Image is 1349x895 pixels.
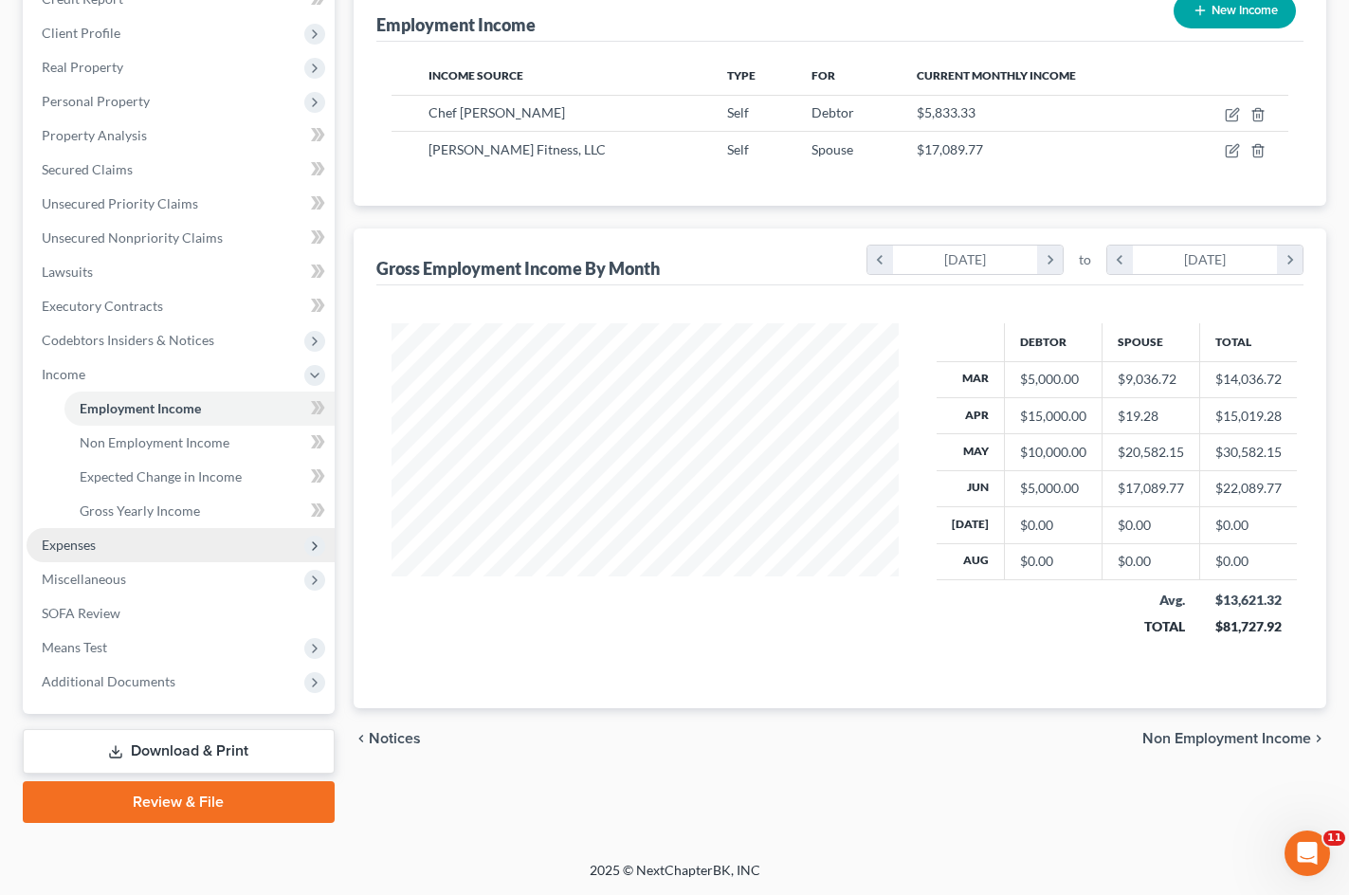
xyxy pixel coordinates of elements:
[64,460,335,494] a: Expected Change in Income
[1020,516,1086,535] div: $0.00
[135,861,1215,895] div: 2025 © NextChapterBK, INC
[80,434,229,450] span: Non Employment Income
[867,246,893,274] i: chevron_left
[27,221,335,255] a: Unsecured Nonpriority Claims
[27,187,335,221] a: Unsecured Priority Claims
[42,571,126,587] span: Miscellaneous
[428,141,606,157] span: [PERSON_NAME] Fitness, LLC
[42,673,175,689] span: Additional Documents
[42,25,120,41] span: Client Profile
[42,229,223,246] span: Unsecured Nonpriority Claims
[80,502,200,519] span: Gross Yearly Income
[1142,731,1311,746] span: Non Employment Income
[376,257,660,280] div: Gross Employment Income By Month
[1103,323,1200,361] th: Spouse
[80,468,242,484] span: Expected Change in Income
[23,781,335,823] a: Review & File
[42,195,198,211] span: Unsecured Priority Claims
[1200,397,1298,433] td: $15,019.28
[811,104,854,120] span: Debtor
[937,361,1005,397] th: Mar
[1020,479,1086,498] div: $5,000.00
[917,141,983,157] span: $17,089.77
[937,397,1005,433] th: Apr
[42,298,163,314] span: Executory Contracts
[1118,552,1184,571] div: $0.00
[937,470,1005,506] th: Jun
[27,153,335,187] a: Secured Claims
[42,93,150,109] span: Personal Property
[27,119,335,153] a: Property Analysis
[1323,831,1345,846] span: 11
[369,731,421,746] span: Notices
[42,127,147,143] span: Property Analysis
[1118,443,1184,462] div: $20,582.15
[1277,246,1303,274] i: chevron_right
[1133,246,1278,274] div: [DATE]
[937,543,1005,579] th: Aug
[428,104,565,120] span: Chef [PERSON_NAME]
[727,68,756,82] span: Type
[1200,543,1298,579] td: $0.00
[1200,507,1298,543] td: $0.00
[64,426,335,460] a: Non Employment Income
[376,13,536,36] div: Employment Income
[42,537,96,553] span: Expenses
[1215,591,1283,610] div: $13,621.32
[1020,443,1086,462] div: $10,000.00
[811,68,835,82] span: For
[937,434,1005,470] th: May
[1020,407,1086,426] div: $15,000.00
[917,68,1076,82] span: Current Monthly Income
[1118,407,1184,426] div: $19.28
[1037,246,1063,274] i: chevron_right
[937,507,1005,543] th: [DATE]
[42,366,85,382] span: Income
[42,161,133,177] span: Secured Claims
[354,731,421,746] button: chevron_left Notices
[1118,617,1185,636] div: TOTAL
[64,494,335,528] a: Gross Yearly Income
[42,332,214,348] span: Codebtors Insiders & Notices
[27,289,335,323] a: Executory Contracts
[1215,617,1283,636] div: $81,727.92
[1200,323,1298,361] th: Total
[42,264,93,280] span: Lawsuits
[354,731,369,746] i: chevron_left
[727,141,749,157] span: Self
[1005,323,1103,361] th: Debtor
[42,59,123,75] span: Real Property
[428,68,523,82] span: Income Source
[64,392,335,426] a: Employment Income
[80,400,201,416] span: Employment Income
[42,639,107,655] span: Means Test
[1118,479,1184,498] div: $17,089.77
[1285,831,1330,876] iframe: Intercom live chat
[42,605,120,621] span: SOFA Review
[1079,250,1091,269] span: to
[1118,370,1184,389] div: $9,036.72
[1020,552,1086,571] div: $0.00
[1200,434,1298,470] td: $30,582.15
[917,104,975,120] span: $5,833.33
[893,246,1038,274] div: [DATE]
[1107,246,1133,274] i: chevron_left
[1142,731,1326,746] button: Non Employment Income chevron_right
[1200,361,1298,397] td: $14,036.72
[27,255,335,289] a: Lawsuits
[1020,370,1086,389] div: $5,000.00
[727,104,749,120] span: Self
[1200,470,1298,506] td: $22,089.77
[1311,731,1326,746] i: chevron_right
[1118,516,1184,535] div: $0.00
[27,596,335,630] a: SOFA Review
[23,729,335,774] a: Download & Print
[811,141,853,157] span: Spouse
[1118,591,1185,610] div: Avg.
